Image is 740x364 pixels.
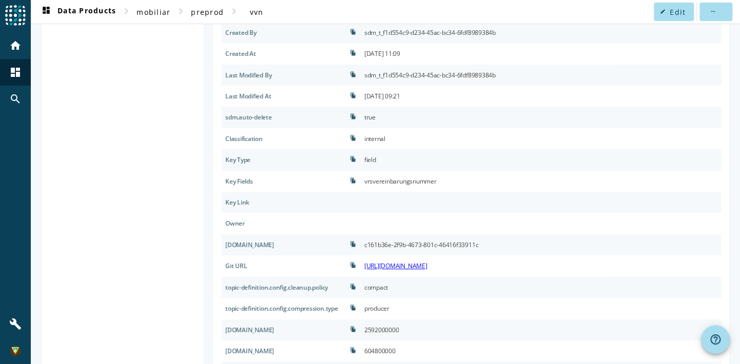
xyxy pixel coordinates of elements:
[221,149,346,170] div: sdm.custom.key
[660,9,666,14] mat-icon: edit
[221,213,346,234] div: sdm.data.user.email
[364,175,437,188] div: vrsvereinbarungsnummer
[364,281,388,294] div: compact
[350,241,356,247] i: file_copy
[364,261,427,270] a: [URL][DOMAIN_NAME]
[364,302,390,315] div: producer
[40,6,116,18] span: Data Products
[364,238,478,251] div: c161b36e-2f9b-4673-801c-46416f33911c
[364,47,400,60] div: [DATE] 11:09
[221,86,346,107] div: sdm.modified.at
[364,153,376,166] div: field
[670,7,686,17] span: Edit
[221,22,346,43] div: sdm.created.by
[228,5,240,17] mat-icon: chevron_right
[221,128,346,149] div: sdm.custom.classification
[350,262,356,268] i: file_copy
[120,5,132,17] mat-icon: chevron_right
[710,9,715,14] mat-icon: more_horiz
[36,3,120,21] button: Data Products
[221,319,346,340] div: topic-definition.config.delete.retention.ms
[221,340,346,361] div: topic-definition.config.max.compaction.lag.ms
[350,284,356,290] i: file_copy
[350,326,356,332] i: file_copy
[350,92,356,98] i: file_copy
[9,66,22,78] mat-icon: dashboard
[221,277,346,298] div: topic-definition.config.cleanup.policy
[132,3,174,21] button: mobiliar
[364,26,496,39] div: sdm_t_f1d554c9-d234-45ac-bc34-6fdf8989384b
[174,5,187,17] mat-icon: chevron_right
[350,113,356,119] i: file_copy
[350,347,356,353] i: file_copy
[191,7,224,17] span: preprod
[221,43,346,64] div: sdm.created.at
[364,345,396,357] div: 604800000
[187,3,228,21] button: preprod
[350,305,356,311] i: file_copy
[350,135,356,141] i: file_copy
[221,255,346,276] div: spoud.git.url
[364,111,376,124] div: true
[709,333,722,346] mat-icon: help_outline
[350,50,356,56] i: file_copy
[221,192,346,213] div: sdm.custom.key_link
[250,7,264,17] span: vvn
[654,3,694,21] button: Edit
[350,29,356,35] i: file_copy
[221,107,346,128] div: sdm.auto-delete
[350,156,356,162] i: file_copy
[137,7,170,17] span: mobiliar
[221,171,346,192] div: sdm.custom.key_fields
[364,69,496,82] div: sdm_t_f1d554c9-d234-45ac-bc34-6fdf8989384b
[5,5,26,26] img: spoud-logo.svg
[221,234,346,255] div: sdm.owner.id
[350,71,356,77] i: file_copy
[10,346,21,356] img: 11564d625e1ef81f76cd95267eaef640
[240,3,273,21] button: vvn
[221,298,346,319] div: topic-definition.config.compression.type
[350,177,356,184] i: file_copy
[40,6,52,18] mat-icon: dashboard
[9,318,22,330] mat-icon: build
[364,132,385,145] div: internal
[221,65,346,86] div: sdm.modified.by
[364,90,400,103] div: [DATE] 09:21
[364,323,399,336] div: 2592000000
[9,93,22,105] mat-icon: search
[9,39,22,52] mat-icon: home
